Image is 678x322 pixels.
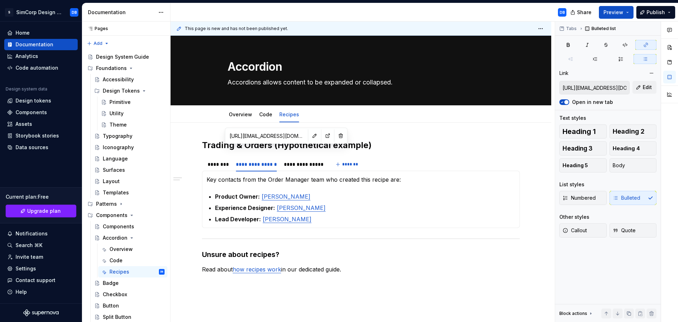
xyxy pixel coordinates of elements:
div: Split Button [103,314,131,321]
a: RecipesDB [98,266,167,277]
div: DB [160,268,163,275]
div: Invite team [16,253,43,260]
button: Add [85,39,111,48]
span: Numbered [563,194,596,201]
button: Heading 4 [609,141,657,156]
div: Design system data [6,86,47,92]
div: Button [103,302,119,309]
div: Components [16,109,47,116]
a: Assets [4,118,78,130]
a: Data sources [4,142,78,153]
a: Upgrade plan [6,205,76,217]
span: Share [577,9,591,16]
a: Overview [98,244,167,255]
a: Analytics [4,51,78,62]
div: Analytics [16,53,38,60]
a: Badge [91,277,167,289]
span: Heading 5 [563,162,588,169]
div: Home [16,29,30,36]
div: Utility [109,110,124,117]
div: DB [72,10,77,15]
span: Publish [647,9,665,16]
button: Preview [599,6,634,19]
a: [PERSON_NAME] [263,216,311,223]
button: SSimCorp Design SystemDB [1,5,81,20]
span: Upgrade plan [27,207,61,215]
div: Notifications [16,230,48,237]
div: Badge [103,280,119,287]
div: Contact support [16,277,55,284]
button: Contact support [4,275,78,286]
div: Templates [103,189,129,196]
p: Read about in our dedicated guide. [202,265,520,274]
div: Recipes [276,107,302,122]
div: Components [85,210,167,221]
button: Share [567,6,596,19]
div: Checkbox [103,291,127,298]
button: Callout [559,223,607,238]
div: Help [16,288,27,295]
a: Accordion [91,232,167,244]
div: Assets [16,121,32,128]
div: List styles [559,181,584,188]
div: Current plan : Free [6,193,76,200]
span: Add [94,41,102,46]
div: Code [109,257,123,264]
span: Edit [643,84,652,91]
div: Patterns [96,200,117,207]
div: Link [559,70,569,77]
div: Recipes [109,268,129,275]
a: Recipes [279,111,299,117]
strong: Product Owner: [215,193,260,200]
a: Documentation [4,39,78,50]
a: Invite team [4,251,78,263]
section-item: Who was involved [207,175,515,223]
button: Tabs [557,24,580,34]
h3: Unsure about recipes? [202,250,520,259]
button: Help [4,286,78,298]
a: Components [91,221,167,232]
span: Callout [563,227,587,234]
div: SimCorp Design System [16,9,61,16]
div: DB [560,10,565,15]
div: Accessibility [103,76,134,83]
div: Surfaces [103,166,125,174]
a: Templates [91,187,167,198]
a: Language [91,153,167,164]
button: Heading 5 [559,158,607,172]
a: Home [4,27,78,39]
div: Design tokens [16,97,51,104]
svg: Supernova Logo [23,309,59,316]
div: Code [256,107,275,122]
div: Overview [226,107,255,122]
div: Pages [85,26,108,31]
button: Heading 3 [559,141,607,156]
div: Layout [103,178,120,185]
a: Surfaces [91,164,167,176]
div: Design System Guide [96,53,149,60]
a: Iconography [91,142,167,153]
div: Language [103,155,128,162]
span: Quote [613,227,636,234]
span: This page is new and has not been published yet. [185,26,288,31]
button: Notifications [4,228,78,239]
div: Primitive [109,99,131,106]
div: Other styles [559,213,589,221]
div: Search ⌘K [16,242,42,249]
a: Design System Guide [85,51,167,63]
div: Documentation [88,9,155,16]
a: Primitive [98,96,167,108]
a: [PERSON_NAME] [277,204,326,211]
textarea: Accordions allows content to be expanded or collapsed. [226,77,493,88]
p: Key contacts from the Order Manager team who created this recipe are: [207,175,515,184]
button: Heading 2 [609,124,657,139]
span: Body [613,162,625,169]
a: Layout [91,176,167,187]
a: Utility [98,108,167,119]
button: Body [609,158,657,172]
div: Components [96,212,127,219]
label: Open in new tab [572,99,613,106]
a: Code [259,111,272,117]
a: Settings [4,263,78,274]
textarea: Accordion [226,58,493,75]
